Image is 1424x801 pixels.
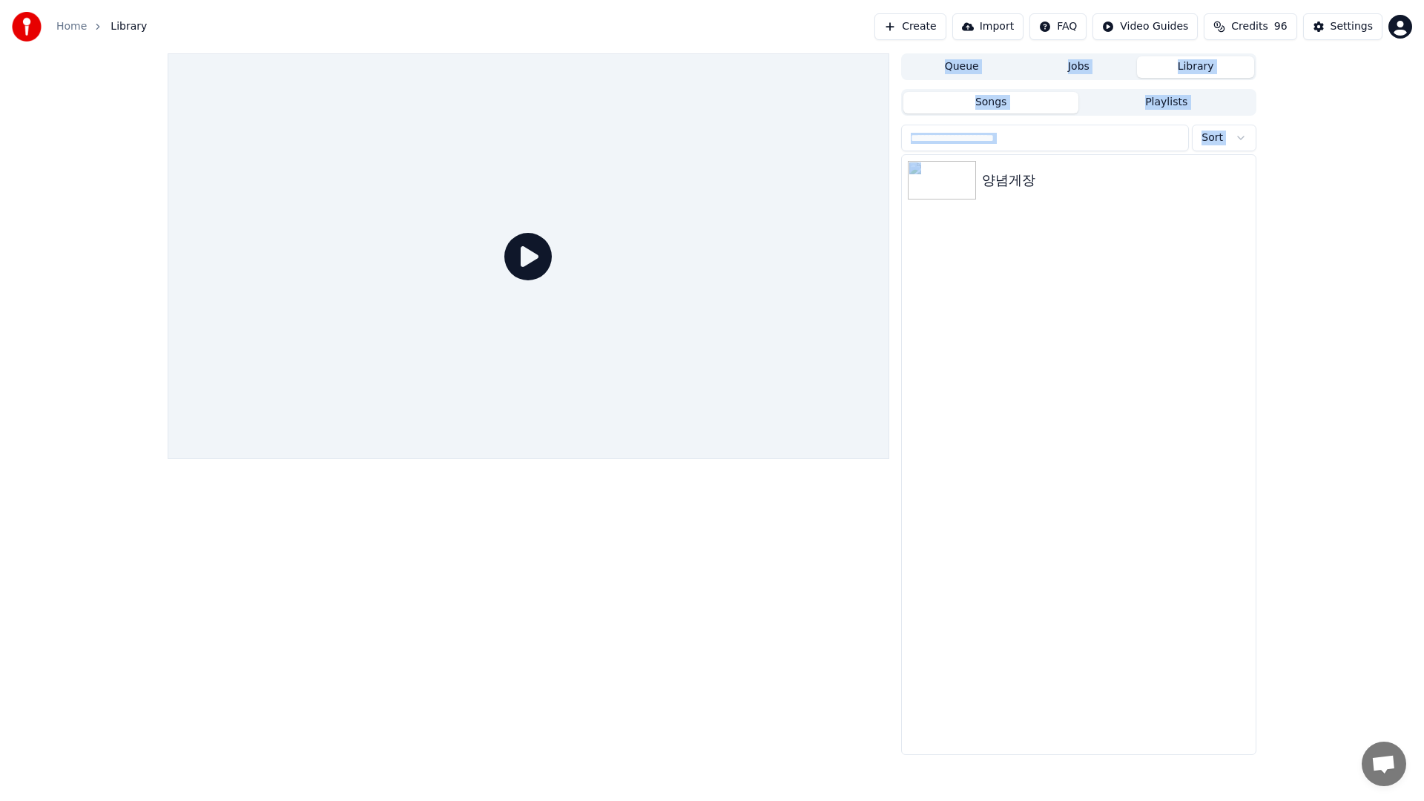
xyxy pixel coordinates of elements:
button: Jobs [1021,56,1138,78]
button: Playlists [1078,92,1254,113]
button: Import [952,13,1023,40]
button: Queue [903,56,1021,78]
a: Home [56,19,87,34]
button: Settings [1303,13,1382,40]
button: Songs [903,92,1079,113]
button: Library [1137,56,1254,78]
span: 96 [1274,19,1288,34]
span: Library [111,19,147,34]
button: FAQ [1029,13,1087,40]
span: Sort [1201,131,1223,145]
nav: breadcrumb [56,19,147,34]
button: Credits96 [1204,13,1296,40]
div: Settings [1331,19,1373,34]
a: 채팅 열기 [1362,742,1406,786]
div: 양념게장 [982,170,1250,191]
button: Create [874,13,946,40]
button: Video Guides [1092,13,1198,40]
span: Credits [1231,19,1268,34]
img: youka [12,12,42,42]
